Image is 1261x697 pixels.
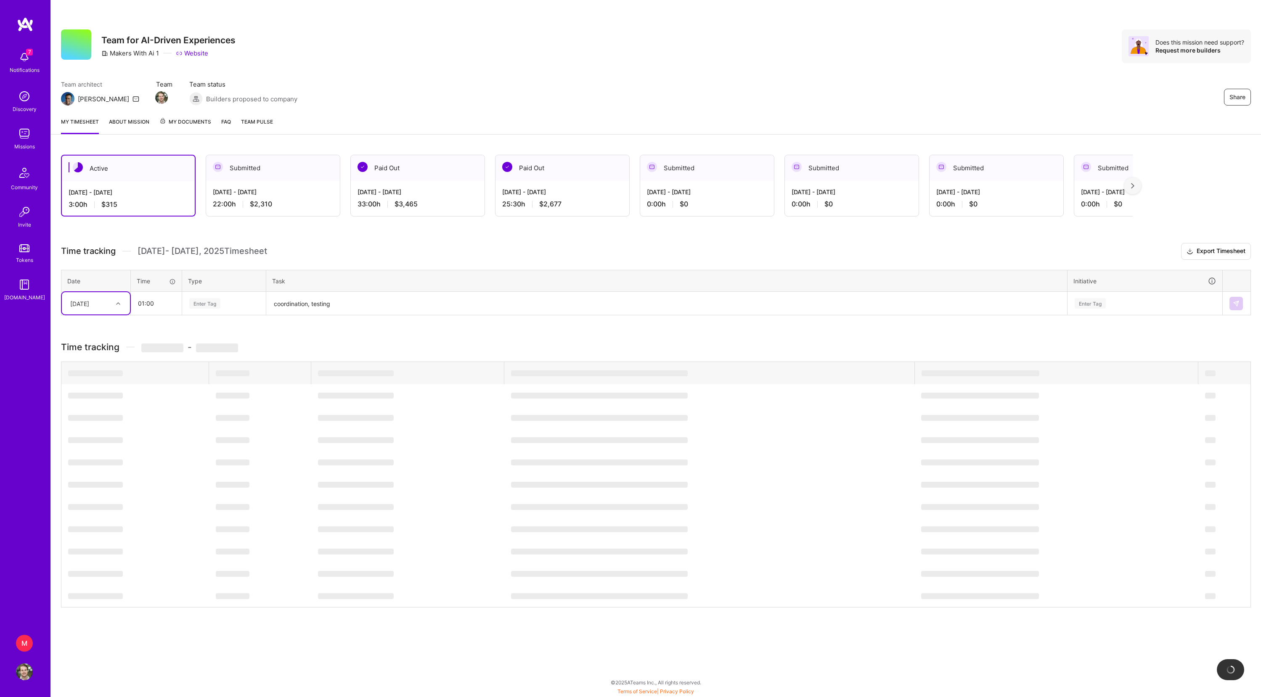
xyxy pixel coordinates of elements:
[61,117,99,134] a: My timesheet
[640,155,774,181] div: Submitted
[922,370,1039,376] span: ‌
[189,297,220,310] div: Enter Tag
[16,125,33,142] img: teamwork
[213,200,333,209] div: 22:00 h
[1074,155,1208,181] div: Submitted
[189,80,297,89] span: Team status
[116,301,120,306] i: icon Chevron
[101,35,236,45] h3: Team for AI-Driven Experiences
[69,200,188,209] div: 3:00 h
[1081,187,1201,196] div: [DATE] - [DATE]
[792,162,802,172] img: Submitted
[511,549,688,554] span: ‌
[647,200,767,209] div: 0:00 h
[50,672,1261,693] div: © 2025 ATeams Inc., All rights reserved.
[1224,89,1251,106] button: Share
[318,526,394,532] span: ‌
[1205,504,1216,510] span: ‌
[1155,38,1244,46] div: Does this mission need support?
[61,92,74,106] img: Team Architect
[16,276,33,293] img: guide book
[216,415,249,421] span: ‌
[936,162,946,172] img: Submitted
[61,80,139,89] span: Team architect
[137,277,176,285] div: Time
[824,200,833,209] span: $0
[16,88,33,105] img: discovery
[62,156,195,181] div: Active
[18,220,31,229] div: Invite
[141,343,183,352] span: ‌
[1205,571,1216,577] span: ‌
[1205,459,1216,465] span: ‌
[241,119,273,125] span: Team Pulse
[16,256,33,264] div: Tokens
[68,482,123,488] span: ‌
[68,504,123,510] span: ‌
[176,49,208,58] a: Website
[131,292,181,314] input: HH:MM
[785,155,919,181] div: Submitted
[206,95,297,103] span: Builders proposed to company
[68,593,123,599] span: ‌
[1131,183,1134,189] img: right
[68,571,123,577] span: ‌
[511,482,688,488] span: ‌
[318,459,394,465] span: ‌
[155,91,168,104] img: Team Member Avatar
[318,571,394,577] span: ‌
[13,105,37,114] div: Discovery
[4,293,45,302] div: [DOMAIN_NAME]
[141,342,238,352] span: -
[213,187,333,196] div: [DATE] - [DATE]
[101,50,108,57] i: icon CompanyGray
[318,593,394,599] span: ‌
[10,66,40,74] div: Notifications
[930,155,1063,181] div: Submitted
[73,162,83,172] img: Active
[792,187,912,196] div: [DATE] - [DATE]
[921,482,1039,488] span: ‌
[14,635,35,652] a: M
[1187,247,1193,256] i: icon Download
[318,549,394,554] span: ‌
[101,200,117,209] span: $315
[1073,276,1216,286] div: Initiative
[1155,46,1244,54] div: Request more builders
[132,95,139,102] i: icon Mail
[647,162,657,172] img: Submitted
[318,482,394,488] span: ‌
[68,459,123,465] span: ‌
[792,200,912,209] div: 0:00 h
[617,688,657,694] a: Terms of Service
[1205,482,1216,488] span: ‌
[156,80,172,89] span: Team
[502,187,623,196] div: [DATE] - [DATE]
[14,142,35,151] div: Missions
[1181,243,1251,260] button: Export Timesheet
[318,415,394,421] span: ‌
[1205,393,1216,399] span: ‌
[921,549,1039,554] span: ‌
[1205,526,1216,532] span: ‌
[1227,665,1235,674] img: loading
[266,270,1068,292] th: Task
[680,200,688,209] span: $0
[511,393,688,399] span: ‌
[502,162,512,172] img: Paid Out
[78,95,129,103] div: [PERSON_NAME]
[16,203,33,220] img: Invite
[511,459,688,465] span: ‌
[213,162,223,172] img: Submitted
[196,343,238,352] span: ‌
[318,437,394,443] span: ‌
[539,200,562,209] span: $2,677
[16,635,33,652] div: M
[216,504,249,510] span: ‌
[68,393,123,399] span: ‌
[101,49,159,58] div: Makers With Ai 1
[16,49,33,66] img: bell
[1205,437,1216,443] span: ‌
[159,117,211,127] span: My Documents
[921,459,1039,465] span: ‌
